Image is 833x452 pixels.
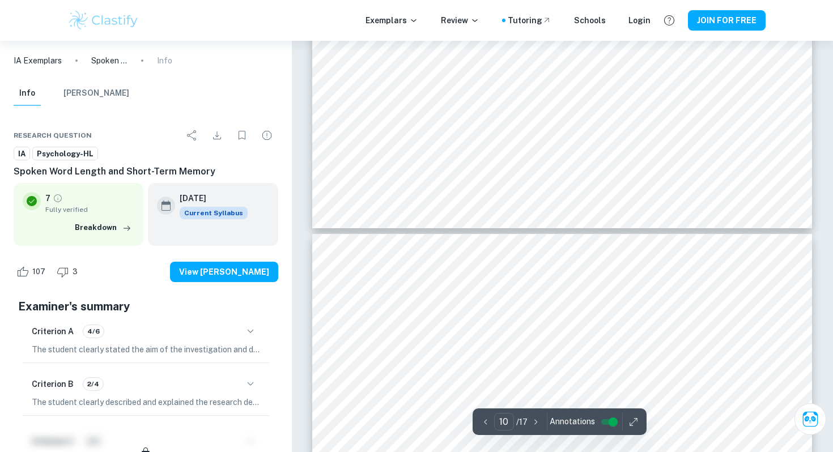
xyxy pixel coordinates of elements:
img: Clastify logo [67,9,139,32]
span: Fully verified [45,204,134,215]
a: Schools [574,14,606,27]
span: 3 [66,266,84,278]
p: Spoken Word Length and Short-Term Memory [91,54,127,67]
button: Help and Feedback [660,11,679,30]
h6: [DATE] [180,192,239,204]
p: 7 [45,192,50,204]
a: IA [14,147,30,161]
div: Download [206,124,228,147]
h6: Spoken Word Length and Short-Term Memory [14,165,278,178]
div: Like [14,263,52,281]
p: / 17 [516,416,528,428]
p: Info [157,54,172,67]
a: Tutoring [508,14,551,27]
a: Psychology-HL [32,147,98,161]
h6: Criterion B [32,378,74,390]
span: Psychology-HL [33,148,97,160]
button: Ask Clai [794,403,826,435]
a: Login [628,14,651,27]
div: Share [181,124,203,147]
button: JOIN FOR FREE [688,10,766,31]
span: 2/4 [83,379,103,389]
div: Report issue [256,124,278,147]
a: IA Exemplars [14,54,62,67]
p: Exemplars [365,14,418,27]
span: 4/6 [83,326,104,336]
button: View [PERSON_NAME] [170,262,278,282]
p: The student clearly described and explained the research design, including the use of a repeated ... [32,396,260,408]
button: Breakdown [72,219,134,236]
span: Current Syllabus [180,207,248,219]
span: Research question [14,130,92,140]
button: Info [14,81,41,106]
h6: Criterion A [32,325,74,338]
div: Dislike [54,263,84,281]
h5: Examiner's summary [18,298,274,315]
div: Bookmark [231,124,253,147]
p: The student clearly stated the aim of the investigation and described the theory or model upon wh... [32,343,260,356]
button: [PERSON_NAME] [63,81,129,106]
a: Grade fully verified [53,193,63,203]
span: 107 [26,266,52,278]
p: Review [441,14,479,27]
div: This exemplar is based on the current syllabus. Feel free to refer to it for inspiration/ideas wh... [180,207,248,219]
span: IA [14,148,29,160]
span: Annotations [550,416,595,428]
